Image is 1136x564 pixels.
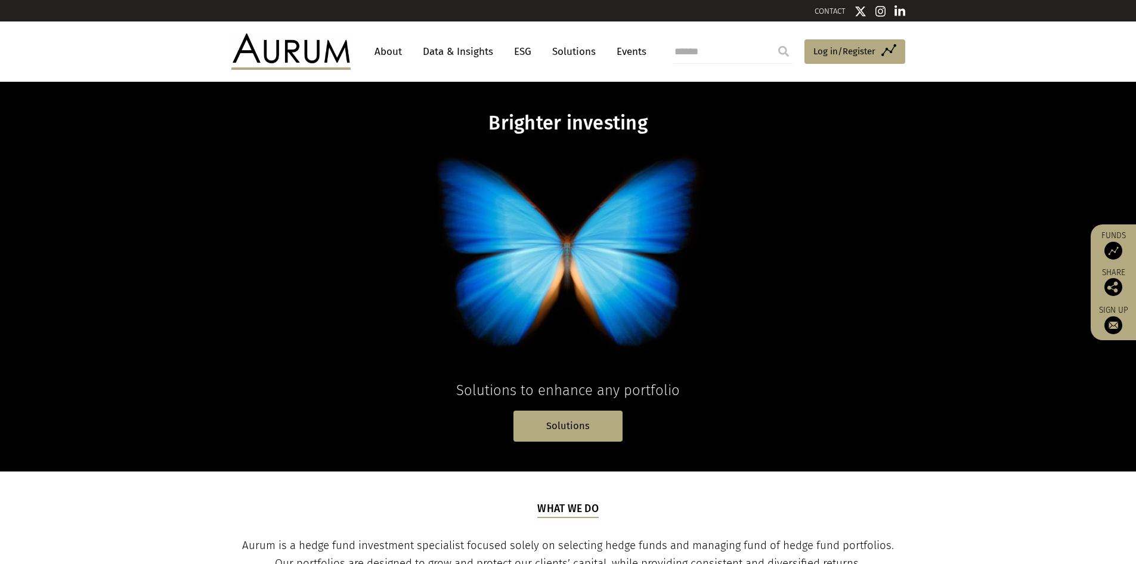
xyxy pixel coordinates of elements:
a: Funds [1097,230,1130,260]
img: Linkedin icon [894,5,905,17]
h5: What we do [537,501,599,518]
img: Aurum [231,33,351,69]
a: Events [611,41,646,63]
a: Log in/Register [804,39,905,64]
img: Twitter icon [855,5,866,17]
a: ESG [508,41,537,63]
img: Access Funds [1104,242,1122,260]
div: Share [1097,269,1130,296]
a: Solutions [546,41,602,63]
h1: Brighter investing [338,112,798,135]
img: Instagram icon [875,5,886,17]
a: Solutions [513,411,623,441]
a: Data & Insights [417,41,499,63]
img: Share this post [1104,278,1122,296]
a: Sign up [1097,305,1130,334]
img: Sign up to our newsletter [1104,316,1122,334]
a: About [369,41,408,63]
a: CONTACT [815,7,846,16]
input: Submit [772,39,795,63]
span: Solutions to enhance any portfolio [456,382,680,399]
span: Log in/Register [813,44,875,58]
